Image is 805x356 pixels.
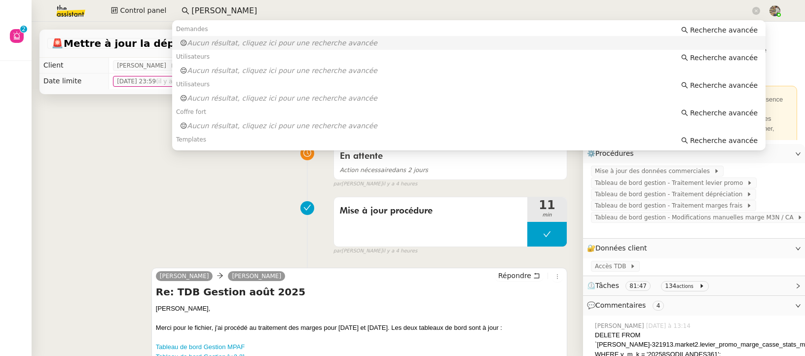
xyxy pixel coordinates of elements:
span: Aucun résultat, cliquez ici pour une recherche avancée [187,94,377,102]
div: 💬Commentaires 4 [583,296,805,315]
span: 😔 [180,94,187,102]
div: ⏲️Tâches 81:47 134actions [583,276,805,295]
span: [DATE] 23:59 [117,76,212,86]
span: Tableau de bord gestion - Modifications manuelles marge M3N / CA [595,213,797,222]
span: Commentaires [595,301,646,309]
span: ⏲️ [587,282,713,289]
span: Utilisateurs [176,81,210,88]
div: [PERSON_NAME], [156,304,563,314]
a: [PERSON_NAME] [228,272,285,281]
span: [PERSON_NAME] [117,61,170,71]
a: Tableau de bord Gestion MPAF [156,343,245,351]
button: Control panel [105,4,172,18]
nz-badge-sup: 2 [20,26,27,33]
span: Aucun résultat, cliquez ici pour une recherche avancée [187,39,377,47]
span: Mise à jour procédure [340,204,521,218]
small: [PERSON_NAME] [333,247,417,255]
a: [PERSON_NAME] [156,272,213,281]
span: Utilisateurs [176,53,210,60]
button: Répondre [495,270,544,281]
span: Répondre [498,271,531,281]
td: Client [39,58,109,73]
small: actions [676,284,694,289]
span: Tableau de bord gestion - Traitement marges frais [595,201,746,211]
input: Rechercher [191,4,750,18]
h4: Re: TDB Gestion août 2025 [156,285,563,299]
small: [PERSON_NAME] [333,180,417,188]
span: Tâches [595,282,619,289]
span: Coffre fort [176,108,206,115]
span: Action nécessaire [340,167,392,174]
span: Données client [595,244,647,252]
div: ⚙️Procédures [583,144,805,163]
span: Templates [176,136,206,143]
span: Demandes [176,26,208,33]
nz-tag: 81:47 [625,281,651,291]
div: Merci pour le fichier, j'ai procédé au traitement des marges pour [DATE] et [DATE]. Les deux tabl... [156,323,563,333]
span: il y a 4 heures [382,180,417,188]
span: Tableau de bord gestion - Traitement levier promo [595,178,747,188]
span: Procédures [595,149,634,157]
span: par [333,180,342,188]
span: Accès TDB [595,261,630,271]
span: Recherche avancée [690,53,758,63]
span: Control panel [120,5,166,16]
span: dans 2 jours [340,167,428,174]
span: Aucun résultat, cliquez ici pour une recherche avancée [187,122,377,130]
td: Date limite [39,73,109,89]
span: [DATE] à 13:14 [646,321,693,330]
span: 😔 [180,122,187,130]
span: Tableau de bord gestion - Traitement dépréciation [595,189,746,199]
span: Aucun résultat, cliquez ici pour une recherche avancée [187,67,377,74]
img: 388bd129-7e3b-4cb1-84b4-92a3d763e9b7 [769,5,780,16]
p: 2 [22,26,26,35]
span: Recherche avancée [690,108,758,118]
span: ⚙️ [587,148,638,159]
span: En attente [340,152,383,161]
span: 💬 [587,301,668,309]
span: (il y a 17 heures) [156,78,208,85]
div: DELETE FROM `[PERSON_NAME]-321913.market2.levier_promo_marge_casse_stats_monthly_raw` [595,330,797,350]
span: 😔 [180,67,187,74]
div: 🔐Données client [583,239,805,258]
span: Mettre à jour la dépréciation pour juillet et août [51,38,256,48]
span: par [333,247,342,255]
span: Recherche avancée [690,25,758,35]
span: 🚨 [51,37,64,49]
span: 11 [527,199,567,211]
nz-tag: 4 [653,301,664,311]
span: 🔐 [587,243,651,254]
span: Mise à jour des données commerciales [595,166,714,176]
span: [PERSON_NAME] [595,321,646,330]
span: 😔 [180,39,187,47]
span: 134 [665,283,676,289]
span: il y a 4 heures [382,247,417,255]
span: Recherche avancée [690,80,758,90]
span: Recherche avancée [690,136,758,145]
span: min [527,211,567,219]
